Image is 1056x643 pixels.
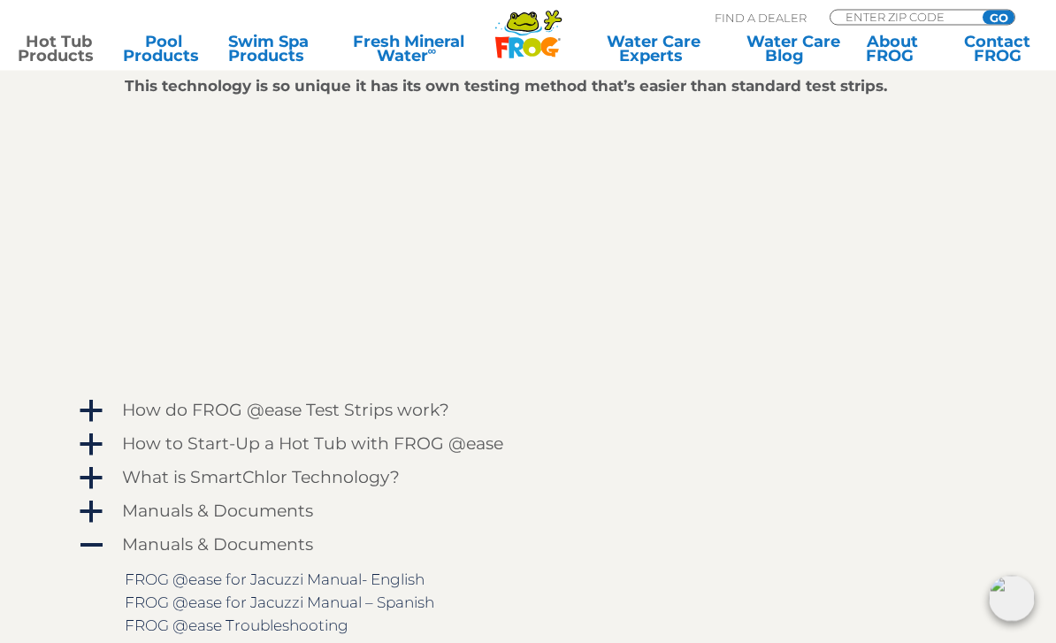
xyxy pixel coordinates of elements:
a: Water CareExperts [584,34,723,63]
a: AboutFROG [852,34,933,63]
span: a [78,466,104,493]
a: ContactFROG [957,34,1038,63]
span: A [78,533,104,560]
input: Zip Code Form [844,11,963,23]
a: Water CareBlog [746,34,828,63]
h4: How do FROG @ease Test Strips work? [122,402,449,421]
h4: What is SmartChlor Technology? [122,469,400,488]
span: a [78,399,104,425]
a: a How to Start-Up a Hot Tub with FROG @ease [76,431,980,459]
h4: Manuals & Documents [122,502,313,522]
img: openIcon [989,576,1035,622]
span: a [78,432,104,459]
h4: How to Start-Up a Hot Tub with FROG @ease [122,435,503,455]
sup: ∞ [428,43,437,57]
a: PoolProducts [123,34,204,63]
a: a Manuals & Documents [76,498,980,526]
strong: This technology is so unique it has its own testing method that’s easier than standard test strips. [125,78,887,96]
p: Find A Dealer [715,10,807,26]
a: Swim SpaProducts [227,34,309,63]
a: FROG @ease Troubleshooting [125,617,348,635]
a: FROG @ease for Jacuzzi Manual – Spanish [125,594,434,612]
a: Hot TubProducts [18,34,99,63]
a: A Manuals & Documents [76,532,980,560]
span: a [78,500,104,526]
a: FROG @ease for Jacuzzi Manual- English [125,571,425,589]
a: a How do FROG @ease Test Strips work? [76,397,980,425]
a: a What is SmartChlor Technology? [76,464,980,493]
input: GO [983,11,1014,25]
a: Fresh MineralWater∞ [333,34,486,63]
h4: Manuals & Documents [122,536,313,555]
iframe: FROG® @ease® Testing Strips [125,98,620,377]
